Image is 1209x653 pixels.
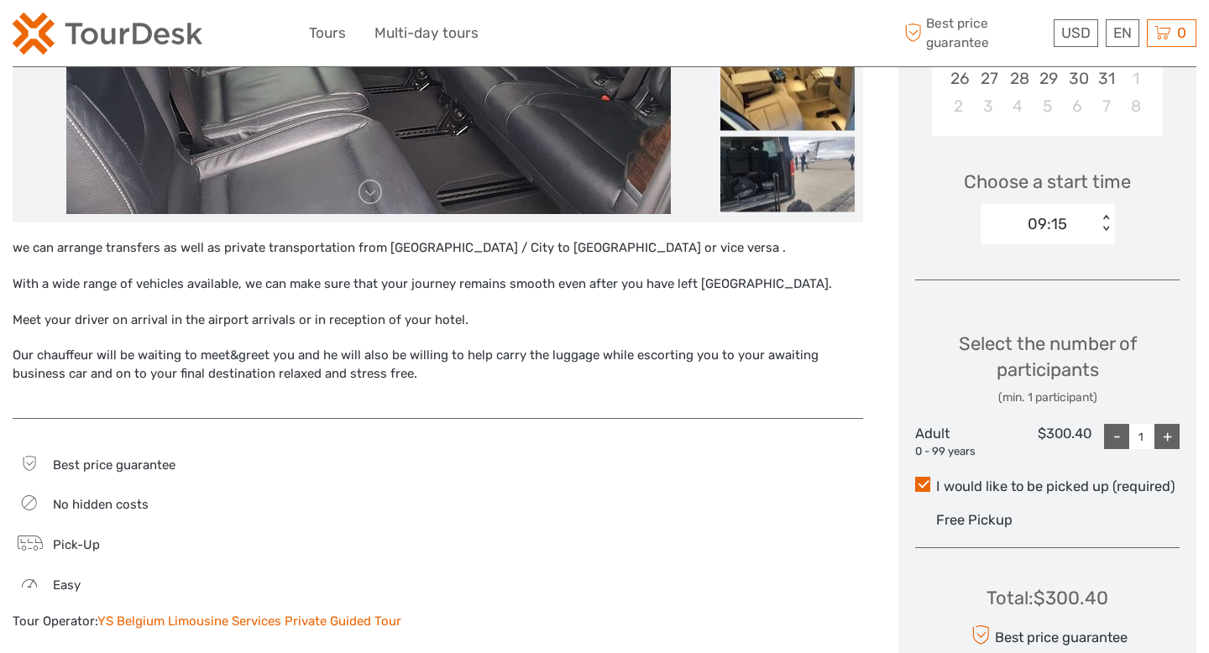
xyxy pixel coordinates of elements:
div: Adult [915,424,1003,459]
div: Choose Thursday, October 30th, 2025 [1062,65,1091,92]
span: No hidden costs [53,497,149,512]
div: Choose Tuesday, November 4th, 2025 [1003,92,1033,120]
div: Choose Wednesday, October 29th, 2025 [1033,65,1062,92]
span: 0 [1175,24,1189,41]
div: 09:15 [1028,213,1067,235]
span: Pick-Up [53,537,100,552]
div: Tour Operator: [13,613,421,630]
div: Choose Sunday, November 2nd, 2025 [944,92,973,120]
span: Best price guarantee [901,14,1050,51]
div: $300.40 [1003,424,1091,459]
a: Multi-day tours [374,21,479,45]
div: Choose Tuesday, October 28th, 2025 [1003,65,1033,92]
div: Choose Friday, October 31st, 2025 [1091,65,1121,92]
span: Free Pickup [936,512,1013,528]
div: (min. 1 participant) [915,389,1180,406]
span: Choose a start time [964,169,1131,195]
p: We're away right now. Please check back later! [24,29,190,43]
div: < > [1098,216,1112,233]
a: YS Belgium Limousine Services Private Guided Tour [97,614,401,629]
button: Open LiveChat chat widget [193,26,213,46]
img: 7ddbd0060ff9447ba2a5f30b7938841c_slider_thumbnail.jpg [720,55,855,130]
img: 2254-3441b4b5-4e5f-4d00-b396-31f1d84a6ebf_logo_small.png [13,13,202,55]
div: Choose Wednesday, November 5th, 2025 [1033,92,1062,120]
div: Choose Friday, November 7th, 2025 [1091,92,1121,120]
span: USD [1061,24,1091,41]
label: I would like to be picked up (required) [915,477,1180,497]
div: Total : $300.40 [987,585,1108,611]
div: - [1104,424,1129,449]
span: Best price guarantee [53,457,175,473]
img: 2498bf41c30343a59344f8e59fbd4179_slider_thumbnail.jpg [720,136,855,212]
div: Choose Monday, October 27th, 2025 [974,65,1003,92]
div: EN [1106,19,1139,47]
div: Choose Sunday, October 26th, 2025 [944,65,973,92]
div: Choose Saturday, November 8th, 2025 [1121,92,1150,120]
div: 0 - 99 years [915,444,1003,460]
span: Easy [53,577,81,593]
a: Tours [309,21,346,45]
div: Choose Thursday, November 6th, 2025 [1062,92,1091,120]
div: we can arrange transfers as well as private transportation from [GEOGRAPHIC_DATA] / City to [GEOG... [13,239,863,401]
div: + [1154,424,1180,449]
div: Choose Monday, November 3rd, 2025 [974,92,1003,120]
div: Choose Saturday, November 1st, 2025 [1121,65,1150,92]
div: Best price guarantee [967,620,1128,650]
div: Select the number of participants [915,331,1180,407]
